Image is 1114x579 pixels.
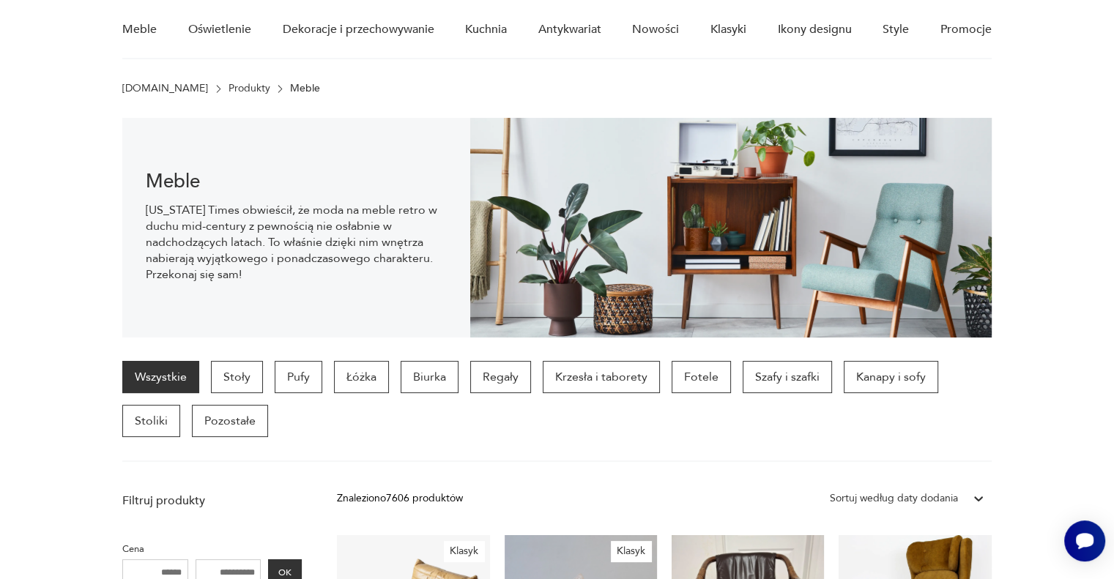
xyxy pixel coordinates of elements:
div: Sortuj według daty dodania [830,490,958,507]
div: Znaleziono 7606 produktów [337,490,463,507]
a: Dekoracje i przechowywanie [282,1,434,58]
a: Regały [470,361,531,393]
a: [DOMAIN_NAME] [122,83,208,94]
p: Cena [122,541,302,557]
a: Pozostałe [192,405,268,437]
a: Produkty [229,83,270,94]
a: Antykwariat [538,1,601,58]
a: Style [883,1,909,58]
p: Filtruj produkty [122,493,302,509]
a: Promocje [940,1,992,58]
p: Meble [290,83,320,94]
a: Stoły [211,361,263,393]
a: Oświetlenie [188,1,251,58]
a: Szafy i szafki [743,361,832,393]
a: Łóżka [334,361,389,393]
a: Nowości [632,1,679,58]
a: Fotele [672,361,731,393]
a: Pufy [275,361,322,393]
iframe: Smartsupp widget button [1064,520,1105,561]
h1: Meble [146,173,447,190]
a: Ikony designu [777,1,851,58]
a: Stoliki [122,405,180,437]
a: Klasyki [710,1,746,58]
a: Wszystkie [122,361,199,393]
a: Krzesła i taborety [543,361,660,393]
p: [US_STATE] Times obwieścił, że moda na meble retro w duchu mid-century z pewnością nie osłabnie w... [146,202,447,283]
a: Meble [122,1,157,58]
img: Meble [470,118,992,337]
a: Kanapy i sofy [844,361,938,393]
a: Biurka [401,361,458,393]
a: Kuchnia [465,1,507,58]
